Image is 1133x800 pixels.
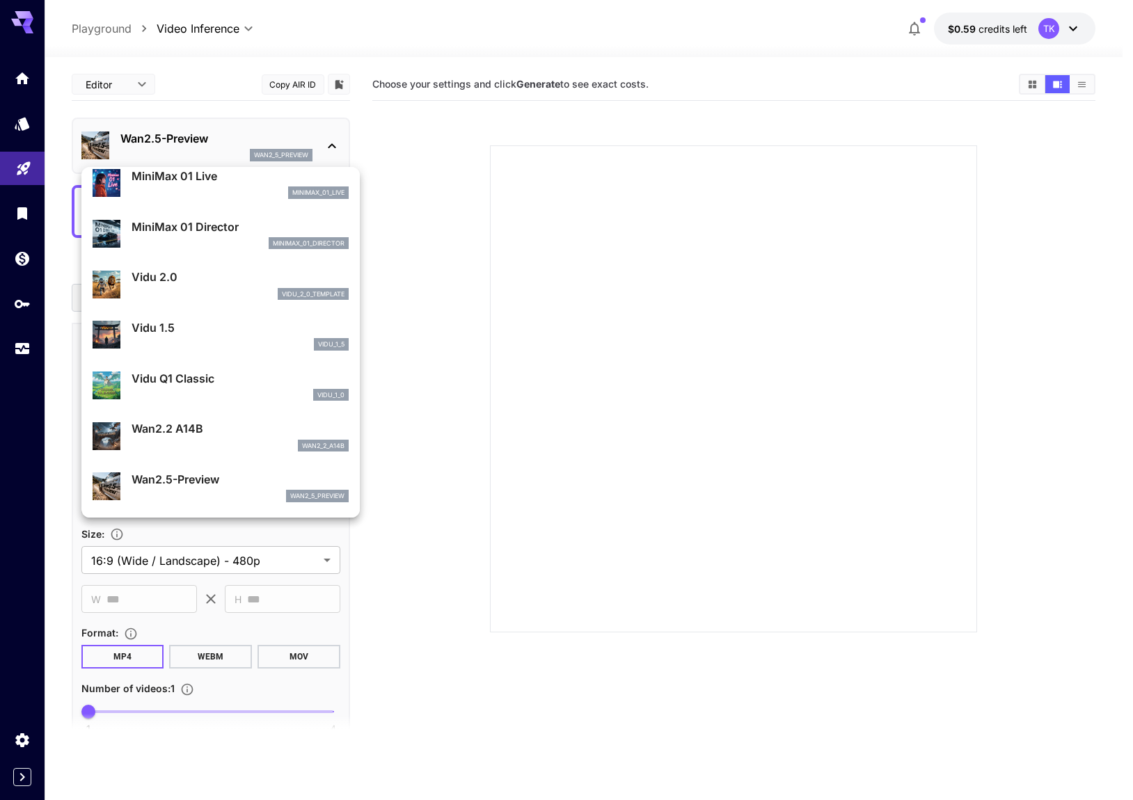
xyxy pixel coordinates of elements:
p: Vidu 1.5 [132,319,349,336]
p: wan2_2_a14b [302,441,344,451]
div: MiniMax 01 Liveminimax_01_live [93,162,349,205]
p: Wan2.2 A14B [132,420,349,437]
div: Vidu Q1 Classicvidu_1_0 [93,365,349,407]
p: MiniMax 01 Live [132,168,349,184]
p: minimax_01_director [273,239,344,248]
div: Vidu 2.0vidu_2_0_template [93,263,349,305]
p: Vidu 2.0 [132,269,349,285]
p: vidu_1_0 [317,390,344,400]
p: minimax_01_live [292,188,344,198]
p: vidu_1_5 [318,339,344,349]
div: Wan2.5-Previewwan2_5_preview [93,465,349,508]
p: MiniMax 01 Director [132,218,349,235]
p: Vidu Q1 Classic [132,370,349,387]
div: MiniMax 01 Directorminimax_01_director [93,213,349,255]
div: Vidu 1.5vidu_1_5 [93,314,349,356]
p: vidu_2_0_template [282,289,344,299]
p: wan2_5_preview [290,491,344,501]
div: Wan2.2 A14Bwan2_2_a14b [93,415,349,457]
p: Wan2.5-Preview [132,471,349,488]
